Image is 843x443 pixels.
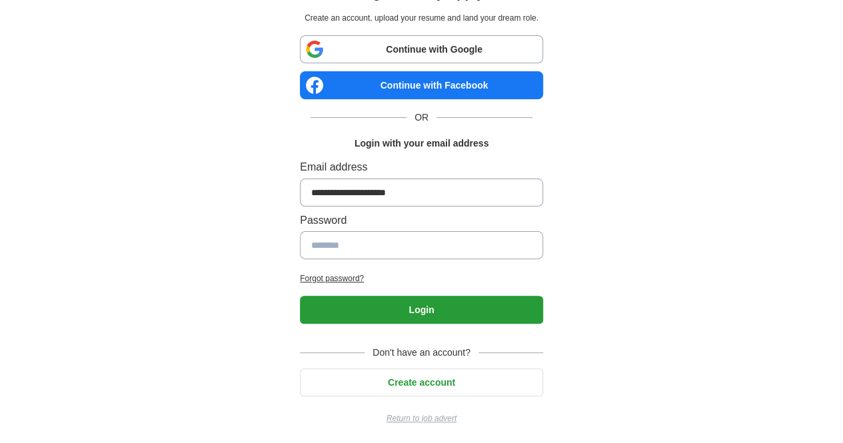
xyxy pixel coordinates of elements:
[300,71,543,99] a: Continue with Facebook
[300,412,543,425] a: Return to job advert
[300,368,543,396] button: Create account
[300,159,543,176] label: Email address
[300,212,543,229] label: Password
[365,345,478,360] span: Don't have an account?
[300,272,543,285] a: Forgot password?
[300,377,543,388] a: Create account
[303,12,540,25] p: Create an account, upload your resume and land your dream role.
[407,110,436,125] span: OR
[355,136,488,151] h1: Login with your email address
[300,35,543,63] a: Continue with Google
[300,296,543,324] button: Login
